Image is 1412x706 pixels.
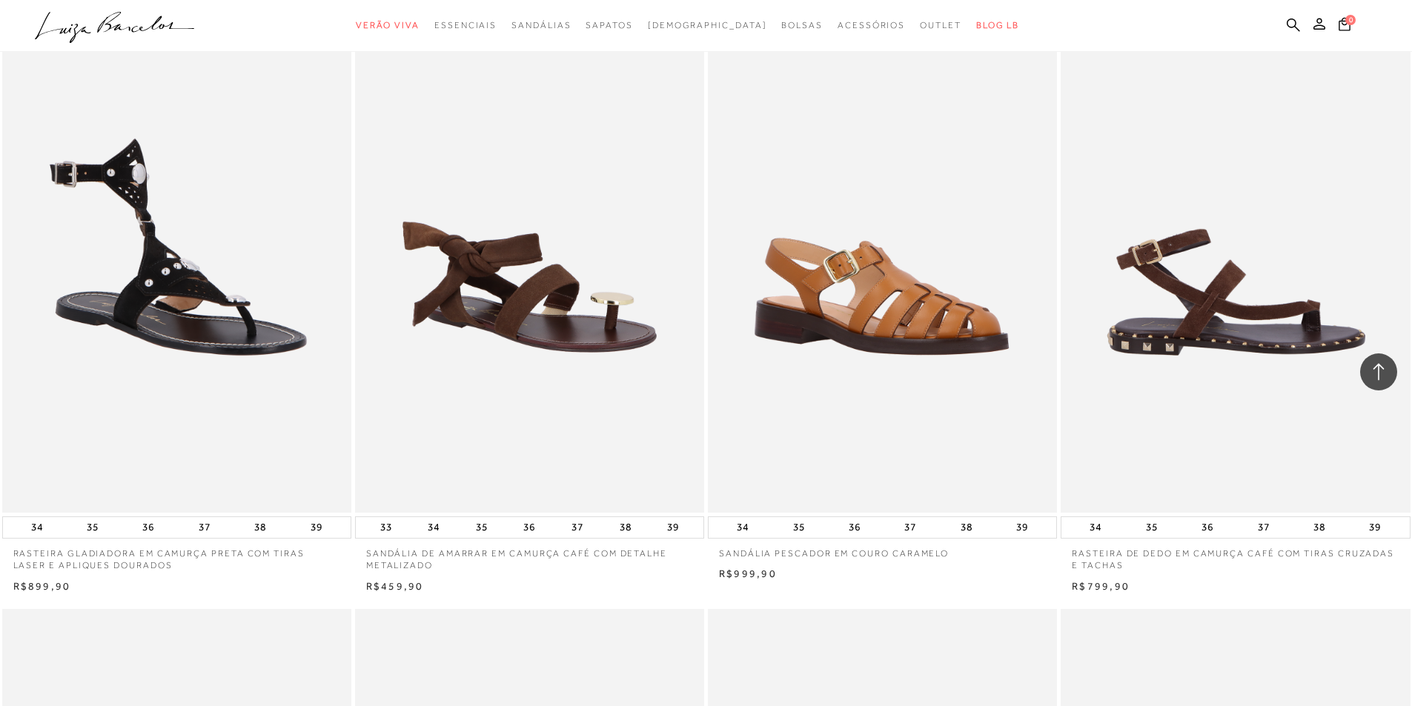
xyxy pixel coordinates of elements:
a: categoryNavScreenReaderText [838,12,905,39]
span: R$999,90 [719,567,777,579]
button: 37 [900,517,921,538]
span: Sandálias [511,20,571,30]
a: RASTEIRA DE DEDO EM CAMURÇA CAFÉ COM TIRAS CRUZADAS E TACHAS [1061,539,1410,573]
a: RASTEIRA GLADIADORA EM CAMURÇA PRETA COM TIRAS LASER E APLIQUES DOURADOS [2,539,351,573]
button: 36 [1197,517,1218,538]
span: Sapatos [586,20,632,30]
button: 37 [1253,517,1274,538]
button: 36 [519,517,540,538]
span: Verão Viva [356,20,420,30]
button: 37 [567,517,588,538]
button: 35 [471,517,492,538]
span: R$899,90 [13,580,71,592]
a: categoryNavScreenReaderText [511,12,571,39]
a: SANDÁLIA DE AMARRAR EM CAMURÇA CAFÉ COM DETALHE METALIZADO [355,539,704,573]
button: 38 [615,517,636,538]
a: BLOG LB [976,12,1019,39]
a: categoryNavScreenReaderText [920,12,961,39]
button: 39 [1365,517,1385,538]
button: 37 [194,517,215,538]
button: 38 [956,517,977,538]
button: 33 [376,517,397,538]
span: R$459,90 [366,580,424,592]
a: noSubCategoriesText [648,12,767,39]
button: 36 [138,517,159,538]
span: R$799,90 [1072,580,1130,592]
button: 38 [250,517,271,538]
button: 34 [732,517,753,538]
span: Bolsas [781,20,823,30]
span: Outlet [920,20,961,30]
span: 0 [1345,15,1356,25]
a: SANDÁLIA PESCADOR EM COURO CARAMELO [708,539,1057,560]
button: 39 [1012,517,1033,538]
button: 35 [789,517,809,538]
button: 34 [27,517,47,538]
span: [DEMOGRAPHIC_DATA] [648,20,767,30]
button: 0 [1334,16,1355,36]
span: Essenciais [434,20,497,30]
button: 35 [82,517,103,538]
button: 34 [1085,517,1106,538]
a: categoryNavScreenReaderText [434,12,497,39]
button: 39 [306,517,327,538]
button: 38 [1309,517,1330,538]
button: 36 [844,517,865,538]
span: Acessórios [838,20,905,30]
span: BLOG LB [976,20,1019,30]
button: 35 [1141,517,1162,538]
a: categoryNavScreenReaderText [781,12,823,39]
a: categoryNavScreenReaderText [586,12,632,39]
button: 39 [663,517,683,538]
a: categoryNavScreenReaderText [356,12,420,39]
button: 34 [423,517,444,538]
